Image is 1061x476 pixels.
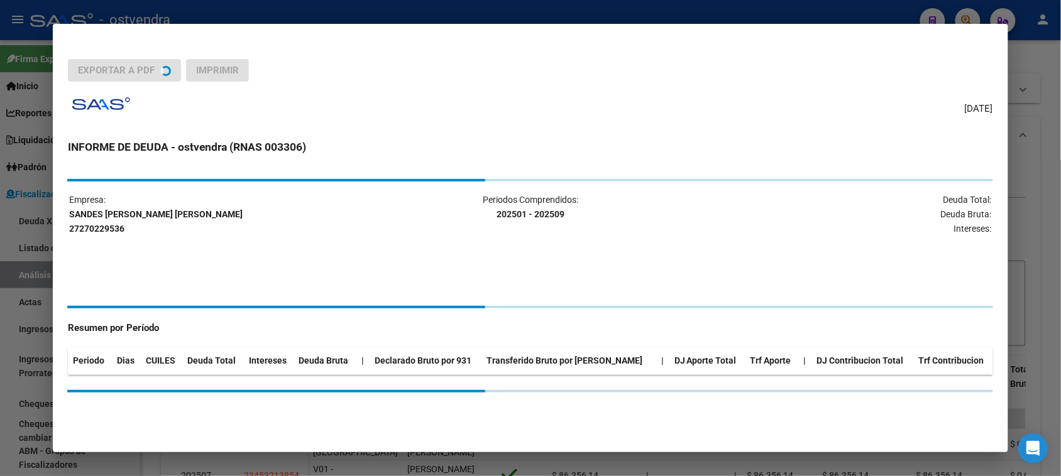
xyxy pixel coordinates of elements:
th: Intereses [244,347,294,374]
th: Declarado Bruto por 931 [370,347,482,374]
th: Deuda Total [182,347,244,374]
strong: 202501 - 202509 [497,209,564,219]
div: Open Intercom Messenger [1018,433,1048,463]
th: CUILES [141,347,182,374]
span: [DATE] [965,102,993,116]
th: DJ Aporte Total [669,347,745,374]
p: Empresa: [69,193,376,235]
th: Trf Contribucion [913,347,992,374]
th: Deuda Bruta [294,347,357,374]
th: Trf Aporte [745,347,799,374]
th: Dias [112,347,141,374]
th: | [799,347,812,374]
th: | [656,347,669,374]
th: Periodo [68,347,111,374]
p: Periodos Comprendidos: [377,193,684,222]
span: Exportar a PDF [78,65,155,76]
th: Transferido Bruto por [PERSON_NAME] [482,347,656,374]
th: | [356,347,370,374]
button: Exportar a PDF [68,59,181,82]
h4: Resumen por Período [68,321,992,335]
th: DJ Contribucion Total [812,347,914,374]
button: Imprimir [186,59,249,82]
strong: SANDES [PERSON_NAME] [PERSON_NAME] 27270229536 [69,209,243,234]
p: Deuda Total: Deuda Bruta: Intereses: [685,193,992,235]
h3: INFORME DE DEUDA - ostvendra (RNAS 003306) [68,139,992,155]
span: Imprimir [196,65,239,76]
